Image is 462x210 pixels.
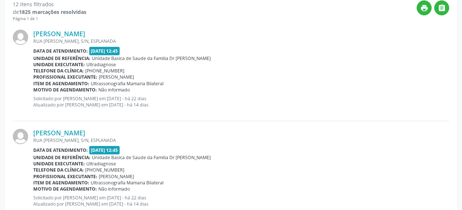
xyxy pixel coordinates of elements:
b: Profissional executante: [33,74,97,80]
strong: 1825 marcações resolvidas [19,8,86,15]
div: de [13,8,86,16]
span: Não informado [98,87,130,93]
a: [PERSON_NAME] [33,129,85,137]
div: Página 1 de 1 [13,16,86,22]
span: Ultradiagnose [86,61,116,68]
button: print [417,0,432,15]
span: [DATE] 12:45 [89,146,120,154]
span: Ultrassonografia Mamaria Bilateral [91,80,164,87]
p: Solicitado por [PERSON_NAME] em [DATE] - há 22 dias Atualizado por [PERSON_NAME] em [DATE] - há 1... [33,195,449,207]
b: Data de atendimento: [33,147,88,153]
span: [PERSON_NAME] [99,173,134,180]
button:  [434,0,449,15]
span: Ultradiagnose [86,161,116,167]
div: 12 itens filtrados [13,0,86,8]
span: Unidade Basica de Saude da Familia Dr [PERSON_NAME] [92,154,211,161]
p: Solicitado por [PERSON_NAME] em [DATE] - há 22 dias Atualizado por [PERSON_NAME] em [DATE] - há 1... [33,95,449,108]
b: Motivo de agendamento: [33,87,97,93]
i: print [420,4,428,12]
span: [PHONE_NUMBER] [85,167,124,173]
span: [DATE] 12:45 [89,47,120,55]
div: RUA [PERSON_NAME], S/N, ESPLANADA [33,38,449,44]
img: img [13,129,28,144]
b: Motivo de agendamento: [33,186,97,192]
span: Unidade Basica de Saude da Familia Dr [PERSON_NAME] [92,55,211,61]
b: Telefone da clínica: [33,68,84,74]
b: Unidade de referência: [33,55,90,61]
b: Data de atendimento: [33,48,88,54]
b: Item de agendamento: [33,80,89,87]
span: Não informado [98,186,130,192]
b: Item de agendamento: [33,180,89,186]
b: Telefone da clínica: [33,167,84,173]
span: [PHONE_NUMBER] [85,68,124,74]
div: RUA [PERSON_NAME], S/N, ESPLANADA [33,137,449,143]
a: [PERSON_NAME] [33,30,85,38]
span: Ultrassonografia Mamaria Bilateral [91,180,164,186]
b: Unidade executante: [33,61,85,68]
i:  [438,4,446,12]
img: img [13,30,28,45]
span: [PERSON_NAME] [99,74,134,80]
b: Profissional executante: [33,173,97,180]
b: Unidade de referência: [33,154,90,161]
b: Unidade executante: [33,161,85,167]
